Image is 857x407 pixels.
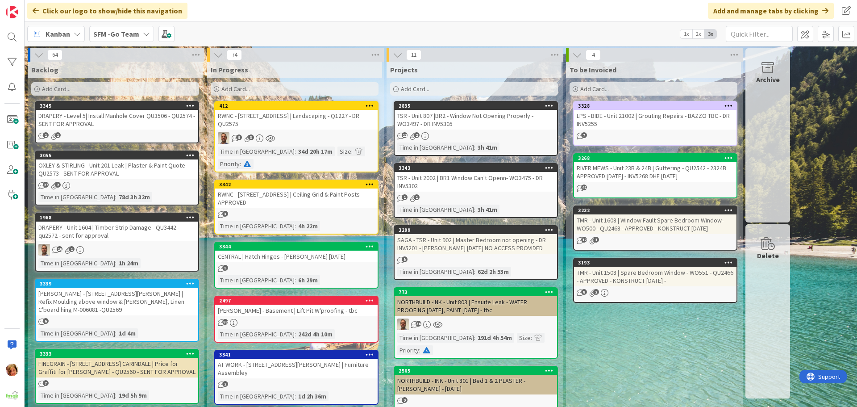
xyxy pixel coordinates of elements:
[474,205,475,214] span: :
[40,214,198,221] div: 1968
[395,164,557,172] div: 3343
[38,244,50,256] img: SD
[36,244,198,256] div: SD
[36,288,198,315] div: [PERSON_NAME] - [STREET_ADDRESS][PERSON_NAME] | Refix Moulding above window & [PERSON_NAME], Line...
[406,50,421,60] span: 11
[474,333,475,343] span: :
[36,358,198,378] div: FINEGRAIN - [STREET_ADDRESS] CARINDALE | Price for Graffiti for [PERSON_NAME] - QU2560 - SENT FOR...
[36,214,198,241] div: 1968DRAPERY - Unit 1604 | Timber Strip Damage - QU3442 - qu2572 - sent for approval
[474,143,475,152] span: :
[517,333,531,343] div: Size
[726,26,793,42] input: Quick Filter...
[218,147,295,156] div: Time in [GEOGRAPHIC_DATA]
[574,214,736,234] div: TMR - Unit 1608 | Window Fault Spare Bedroom Window- WO500 - QU2468 - APPROVED - KONSTRUCT [DATE]
[586,50,601,60] span: 4
[36,222,198,241] div: DRAPERY - Unit 1604 | Timber Strip Damage - QU3442 - qu2572 - sent for approval
[115,258,116,268] span: :
[215,110,378,130] div: RWNC - [STREET_ADDRESS] | Landscaping - Q1227 - DR QU2575
[397,267,474,277] div: Time in [GEOGRAPHIC_DATA]
[215,180,378,189] div: 3342
[215,351,378,359] div: 3341
[215,359,378,378] div: AT WORK - [STREET_ADDRESS][PERSON_NAME] | Furniture Assembley
[47,50,62,60] span: 64
[574,259,736,267] div: 3193
[574,206,736,234] div: 3232TMR - Unit 1608 | Window Fault Spare Bedroom Window- WO500 - QU2468 - APPROVED - KONSTRUCT [D...
[27,3,187,19] div: Click our logo to show/hide this navigation
[397,333,474,343] div: Time in [GEOGRAPHIC_DATA]
[395,172,557,192] div: TSR - Unit 2002 | BR1 Window Can't Openn- WO3475 - DR INV5302
[36,102,198,130] div: 3345DRAPERY - Level 5| Install Manhole Cover QU3506 - QU2574 - SENT FOR APPROVAL
[240,159,241,169] span: :
[219,352,378,358] div: 3341
[43,380,49,386] span: 7
[219,103,378,109] div: 412
[116,258,141,268] div: 1h 24m
[295,147,296,156] span: :
[222,319,228,325] span: 82
[40,351,198,357] div: 3333
[19,1,41,12] span: Support
[402,397,408,403] span: 9
[402,132,408,138] span: 11
[296,329,335,339] div: 242d 4h 10m
[395,375,557,394] div: NORTHBUILD - INK - Unit 801 | Bed 1 & 2 PLASTER - [PERSON_NAME] - [DATE]
[399,289,557,295] div: 773
[43,182,49,188] span: 27
[69,246,75,252] span: 1
[218,391,295,401] div: Time in [GEOGRAPHIC_DATA]
[574,154,736,162] div: 3268
[38,328,115,338] div: Time in [GEOGRAPHIC_DATA]
[390,65,418,74] span: Projects
[475,333,514,343] div: 191d 4h 54m
[581,185,587,190] span: 41
[115,328,116,338] span: :
[218,275,295,285] div: Time in [GEOGRAPHIC_DATA]
[757,250,779,261] div: Delete
[395,234,557,254] div: SAGA - TSR - Unit 902 | Master Bedroom not opening - DR INV5201 - [PERSON_NAME] [DATE] NO ACCESS ...
[419,345,420,355] span: :
[211,65,248,74] span: In Progress
[395,296,557,316] div: NORTHBUILD -INK - Unit 803 | Ensuite Leak - WATER PROOFING [DATE], PAINT [DATE] - tbc
[574,267,736,286] div: TMR - Unit 1508 | Spare Bedroom Window - WO551 - QU2466 - APPROVED - KONSTRUCT [DATE] -
[42,85,71,93] span: Add Card...
[574,162,736,182] div: RIVER MEWS - Unit 23B & 24B | Guttering - QU2542 - 2324B APPROVED [DATE] - INV5268 DHE [DATE]
[236,134,242,140] span: 9
[296,391,329,401] div: 1d 2h 36m
[337,147,351,156] div: Size
[475,267,511,277] div: 62d 2h 53m
[351,147,353,156] span: :
[6,364,18,376] img: KD
[395,288,557,316] div: 773NORTHBUILD -INK - Unit 803 | Ensuite Leak - WATER PROOFING [DATE], PAINT [DATE] - tbc
[43,318,49,324] span: 6
[215,102,378,130] div: 412RWNC - [STREET_ADDRESS] | Landscaping - Q1227 - DR QU2575
[395,226,557,254] div: 3299SAGA - TSR - Unit 902 | Master Bedroom not opening - DR INV5201 - [PERSON_NAME] [DATE] NO ACC...
[416,321,421,327] span: 36
[395,367,557,375] div: 2565
[248,134,254,140] span: 3
[574,102,736,130] div: 3328LPS - BIDE - Unit 21002 | Grouting Repairs - BAZZO TBC - DR INV5255
[40,281,198,287] div: 3339
[578,207,736,214] div: 3232
[295,391,296,401] span: :
[38,258,115,268] div: Time in [GEOGRAPHIC_DATA]
[218,329,295,339] div: Time in [GEOGRAPHIC_DATA]
[218,221,295,231] div: Time in [GEOGRAPHIC_DATA]
[93,29,139,38] b: SFM -Go Team
[36,110,198,130] div: DRAPERY - Level 5| Install Manhole Cover QU3506 - QU2574 - SENT FOR APPROVAL
[756,74,780,85] div: Archive
[704,29,716,38] span: 3x
[57,246,62,252] span: 16
[574,206,736,214] div: 3232
[295,221,296,231] span: :
[395,288,557,296] div: 773
[414,132,420,138] span: 2
[414,194,420,200] span: 1
[680,29,692,38] span: 1x
[397,205,474,214] div: Time in [GEOGRAPHIC_DATA]
[395,319,557,330] div: SD
[36,102,198,110] div: 3345
[395,110,557,130] div: TSR - Unit 807 |BR2 - Window Not Opening Properly - WO3497 - DR INV5305
[215,102,378,110] div: 412
[40,152,198,159] div: 3055
[218,132,229,144] img: SD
